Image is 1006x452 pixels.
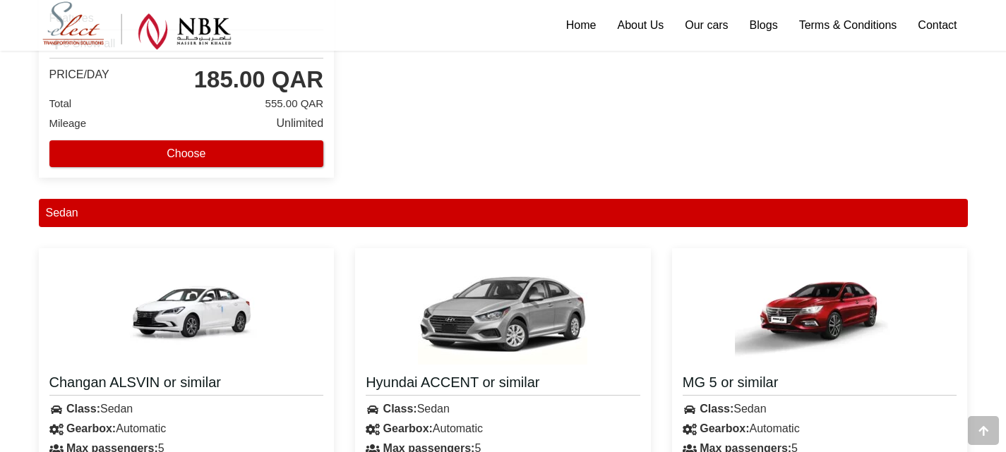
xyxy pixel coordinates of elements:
[39,399,335,419] div: Sedan
[383,422,433,434] strong: Gearbox:
[39,199,968,227] div: Sedan
[49,140,324,167] button: Choose
[102,259,271,365] img: Changan ALSVIN or similar
[194,66,323,94] div: 185.00 QAR
[683,373,957,396] a: MG 5 or similar
[672,399,968,419] div: Sedan
[66,403,100,415] strong: Class:
[366,373,640,396] a: Hyundai ACCENT or similar
[700,422,749,434] strong: Gearbox:
[276,114,323,133] span: Unlimited
[355,399,651,419] div: Sedan
[968,416,999,445] div: Go to top
[265,94,324,114] span: 555.00 QAR
[39,419,335,439] div: Automatic
[66,422,116,434] strong: Gearbox:
[735,259,904,365] img: MG 5 or similar
[49,68,109,82] div: Price/day
[672,419,968,439] div: Automatic
[49,97,72,109] span: Total
[49,117,87,129] span: Mileage
[700,403,733,415] strong: Class:
[42,1,232,50] img: Select Rent a Car
[418,259,587,365] img: Hyundai ACCENT or similar
[383,403,417,415] strong: Class:
[355,419,651,439] div: Automatic
[49,373,324,396] a: Changan ALSVIN or similar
